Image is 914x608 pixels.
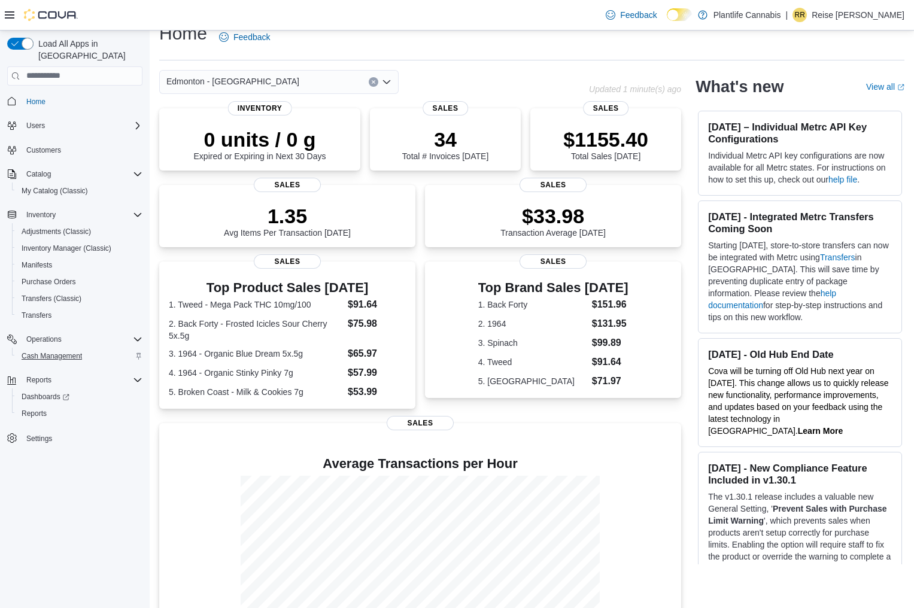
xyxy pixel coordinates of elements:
span: Manifests [17,258,142,272]
button: Manifests [12,257,147,273]
a: My Catalog (Classic) [17,184,93,198]
dd: $65.97 [348,346,406,361]
a: Reports [17,406,51,421]
span: My Catalog (Classic) [17,184,142,198]
dd: $99.89 [592,336,628,350]
button: Purchase Orders [12,273,147,290]
a: Transfers (Classic) [17,291,86,306]
dt: 2. Back Forty - Frosted Icicles Sour Cherry 5x.5g [169,318,343,342]
span: Sales [423,101,468,115]
button: Home [2,93,147,110]
span: Customers [26,145,61,155]
span: Inventory [26,210,56,220]
span: Settings [26,434,52,443]
div: Total Sales [DATE] [563,127,648,161]
span: Sales [387,416,454,430]
button: Settings [2,429,147,446]
button: Users [22,118,50,133]
span: Reports [17,406,142,421]
span: Customers [22,142,142,157]
button: Operations [2,331,147,348]
p: 34 [402,127,488,151]
a: help documentation [708,288,836,310]
span: Reports [22,409,47,418]
dt: 4. Tweed [478,356,587,368]
span: Adjustments (Classic) [17,224,142,239]
button: Customers [2,141,147,159]
span: Sales [583,101,628,115]
p: Reise [PERSON_NAME] [812,8,904,22]
input: Dark Mode [667,8,692,21]
a: Manifests [17,258,57,272]
span: Cash Management [17,349,142,363]
div: Total # Invoices [DATE] [402,127,488,161]
a: Cash Management [17,349,87,363]
span: Transfers (Classic) [17,291,142,306]
a: View allExternal link [866,82,904,92]
button: Inventory [22,208,60,222]
button: Operations [22,332,66,346]
p: Plantlife Cannabis [713,8,781,22]
p: 1.35 [224,204,351,228]
span: Adjustments (Classic) [22,227,91,236]
span: Settings [22,430,142,445]
h3: Top Product Sales [DATE] [169,281,406,295]
button: Reports [2,372,147,388]
button: Adjustments (Classic) [12,223,147,240]
a: Purchase Orders [17,275,81,289]
dd: $75.98 [348,317,406,331]
span: Users [26,121,45,130]
p: Updated 1 minute(s) ago [589,84,681,94]
span: Load All Apps in [GEOGRAPHIC_DATA] [34,38,142,62]
button: My Catalog (Classic) [12,183,147,199]
nav: Complex example [7,88,142,478]
span: Home [26,97,45,107]
button: Open list of options [382,77,391,87]
span: Purchase Orders [22,277,76,287]
h3: [DATE] - New Compliance Feature Included in v1.30.1 [708,462,892,486]
button: Transfers [12,307,147,324]
span: Inventory [22,208,142,222]
dt: 5. Broken Coast - Milk & Cookies 7g [169,386,343,398]
a: Customers [22,143,66,157]
div: Avg Items Per Transaction [DATE] [224,204,351,238]
p: | [786,8,788,22]
dt: 5. [GEOGRAPHIC_DATA] [478,375,587,387]
button: Transfers (Classic) [12,290,147,307]
span: Catalog [26,169,51,179]
h2: What's new [696,77,784,96]
span: Inventory Manager (Classic) [22,244,111,253]
dd: $91.64 [348,297,406,312]
span: Transfers [17,308,142,323]
span: Dashboards [22,392,69,402]
a: Dashboards [12,388,147,405]
span: Feedback [233,31,270,43]
a: Transfers [17,308,56,323]
span: Inventory Manager (Classic) [17,241,142,256]
span: Sales [520,254,587,269]
span: Operations [26,335,62,344]
button: Reports [12,405,147,422]
span: Sales [254,178,321,192]
span: Inventory [228,101,292,115]
dt: 3. Spinach [478,337,587,349]
span: Users [22,118,142,133]
span: RR [795,8,805,22]
span: Sales [254,254,321,269]
a: Feedback [601,3,661,27]
span: My Catalog (Classic) [22,186,88,196]
span: Home [22,94,142,109]
span: Catalog [22,167,142,181]
a: Learn More [798,426,843,436]
button: Users [2,117,147,134]
h1: Home [159,22,207,45]
dd: $71.97 [592,374,628,388]
dd: $53.99 [348,385,406,399]
strong: Prevent Sales with Purchase Limit Warning [708,504,886,525]
span: Cova will be turning off Old Hub next year on [DATE]. This change allows us to quickly release ne... [708,366,888,436]
button: Inventory Manager (Classic) [12,240,147,257]
dt: 2. 1964 [478,318,587,330]
button: Catalog [22,167,56,181]
a: Feedback [214,25,275,49]
a: Documentation [743,564,800,573]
